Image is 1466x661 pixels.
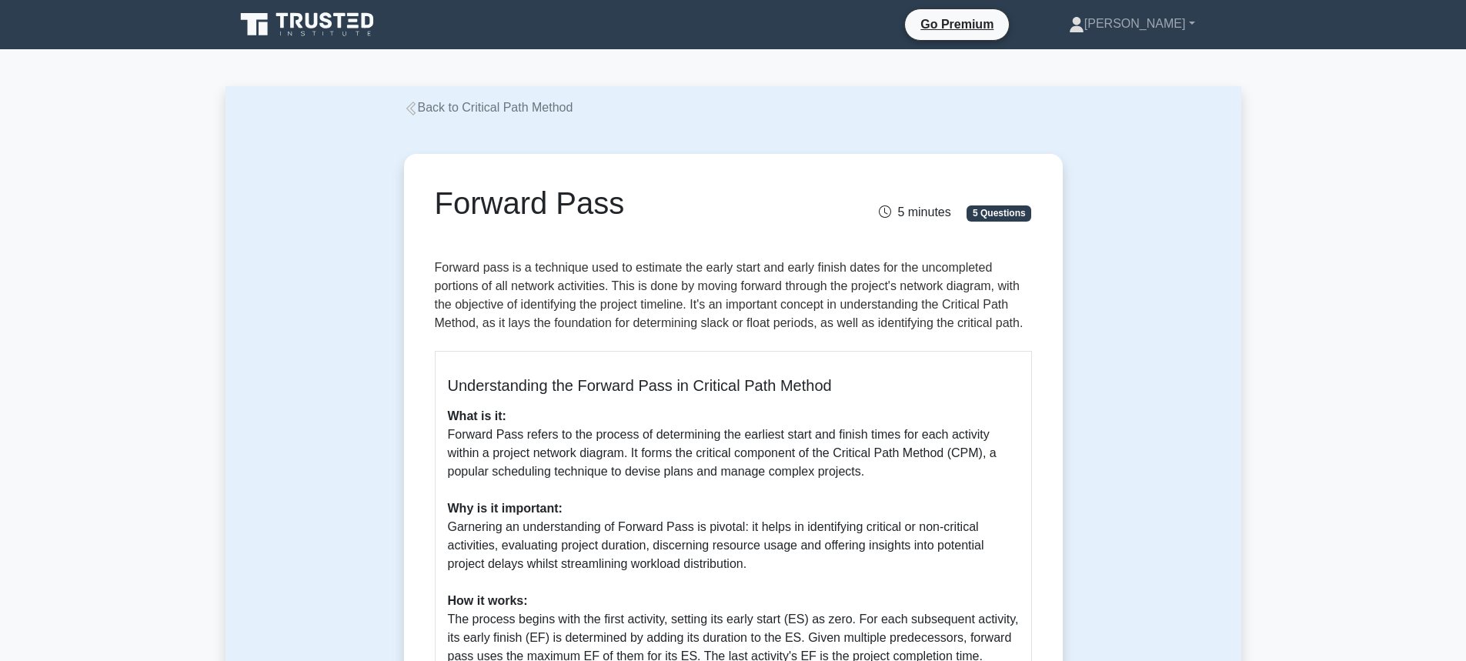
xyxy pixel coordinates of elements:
a: Go Premium [911,15,1003,34]
span: 5 minutes [879,205,950,219]
span: 5 Questions [967,205,1031,221]
b: What is it: [448,409,506,422]
b: How it works: [448,594,528,607]
h5: Understanding the Forward Pass in Critical Path Method [448,376,1019,395]
a: [PERSON_NAME] [1032,8,1232,39]
a: Back to Critical Path Method [404,101,573,114]
h1: Forward Pass [435,185,827,222]
p: Forward pass is a technique used to estimate the early start and early finish dates for the uncom... [435,259,1032,339]
b: Why is it important: [448,502,563,515]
